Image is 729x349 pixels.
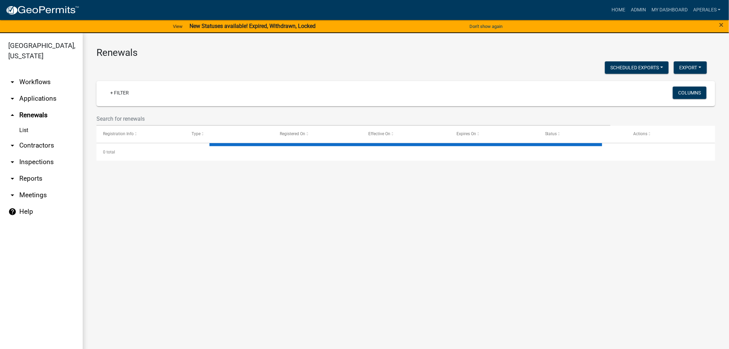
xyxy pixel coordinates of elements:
[280,131,305,136] span: Registered On
[368,131,390,136] span: Effective On
[8,174,17,183] i: arrow_drop_down
[719,21,724,29] button: Close
[96,143,715,161] div: 0 total
[605,61,669,74] button: Scheduled Exports
[362,126,450,142] datatable-header-cell: Effective On
[628,3,649,17] a: Admin
[609,3,628,17] a: Home
[96,112,610,126] input: Search for renewals
[192,131,201,136] span: Type
[96,126,185,142] datatable-header-cell: Registration Info
[634,131,648,136] span: Actions
[649,3,690,17] a: My Dashboard
[8,158,17,166] i: arrow_drop_down
[8,111,17,119] i: arrow_drop_up
[467,21,505,32] button: Don't show again
[456,131,476,136] span: Expires On
[538,126,627,142] datatable-header-cell: Status
[674,61,707,74] button: Export
[450,126,538,142] datatable-header-cell: Expires On
[8,78,17,86] i: arrow_drop_down
[103,131,134,136] span: Registration Info
[8,208,17,216] i: help
[673,87,707,99] button: Columns
[8,94,17,103] i: arrow_drop_down
[105,87,134,99] a: + Filter
[185,126,274,142] datatable-header-cell: Type
[545,131,557,136] span: Status
[690,3,723,17] a: aperales
[170,21,185,32] a: View
[96,47,715,59] h3: Renewals
[189,23,316,29] strong: New Statuses available! Expired, Withdrawn, Locked
[8,141,17,150] i: arrow_drop_down
[627,126,715,142] datatable-header-cell: Actions
[719,20,724,30] span: ×
[273,126,362,142] datatable-header-cell: Registered On
[8,191,17,199] i: arrow_drop_down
